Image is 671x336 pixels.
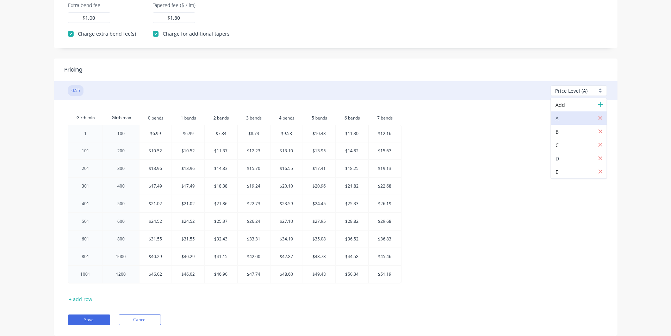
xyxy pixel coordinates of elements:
[64,66,82,74] div: Pricing
[68,213,402,231] tr: 501600$24.52$24.52$25.37$26.24$27.10$27.95$28.82$29.68
[119,314,161,325] button: Cancel
[344,111,360,125] input: ?
[153,1,195,9] label: Tapered fee ($ / lm)
[68,266,402,283] tr: 10011200$46.02$46.02$46.90$47.74$48.60$49.48$50.34$51.19
[65,294,96,304] button: + add row
[68,85,83,96] button: 0.55
[68,160,402,178] tr: 201300$13.96$13.96$14.83$15.70$16.55$17.41$18.25$19.13
[167,14,170,22] label: $
[213,111,229,125] input: ?
[163,30,230,37] label: Charge for additional tapers
[68,231,402,248] tr: 601800$31.55$31.55$32.43$33.31$34.19$35.08$36.52$36.83
[181,111,197,125] input: ?
[246,111,262,125] input: ?
[279,111,295,125] input: ?
[68,125,402,142] tr: 1100$6.99$6.99$7.84$8.73$9.58$10.43$11.30$12.16
[68,314,110,325] button: Save
[377,111,393,125] input: ?
[82,14,85,22] label: $
[68,195,402,213] tr: 401500$21.02$21.02$21.86$22.73$23.59$24.45$25.33$26.19
[85,14,96,22] input: 0.00
[68,178,402,195] tr: 301400$17.49$17.49$18.38$19.24$20.10$20.96$21.82$22.68
[68,248,402,266] tr: 8011000$40.29$40.29$41.15$42.00$42.87$43.73$44.58$45.46
[555,87,588,94] span: Price Level (A)
[68,1,100,9] label: Extra bend fee
[68,142,402,160] tr: 101200$10.52$10.52$11.37$12.23$13.10$13.95$14.82$15.67
[312,111,328,125] input: ?
[148,111,164,125] input: ?
[78,30,136,37] label: Charge extra bend fee(s)
[170,14,181,22] input: 0.00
